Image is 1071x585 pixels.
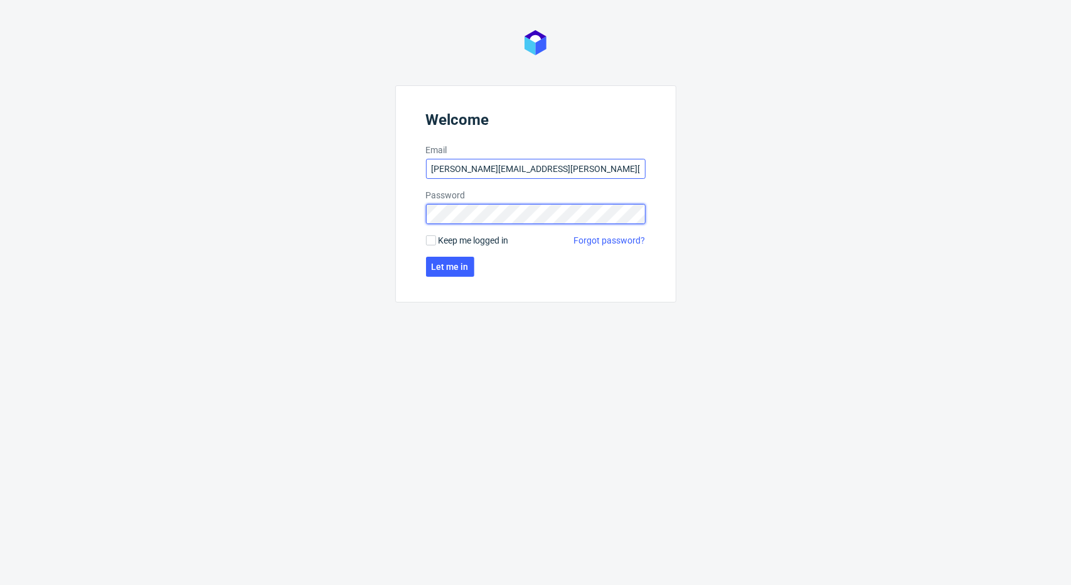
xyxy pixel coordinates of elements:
a: Forgot password? [574,234,646,247]
header: Welcome [426,111,646,134]
label: Password [426,189,646,201]
button: Let me in [426,257,474,277]
label: Email [426,144,646,156]
span: Keep me logged in [439,234,509,247]
span: Let me in [432,262,469,271]
input: you@youremail.com [426,159,646,179]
